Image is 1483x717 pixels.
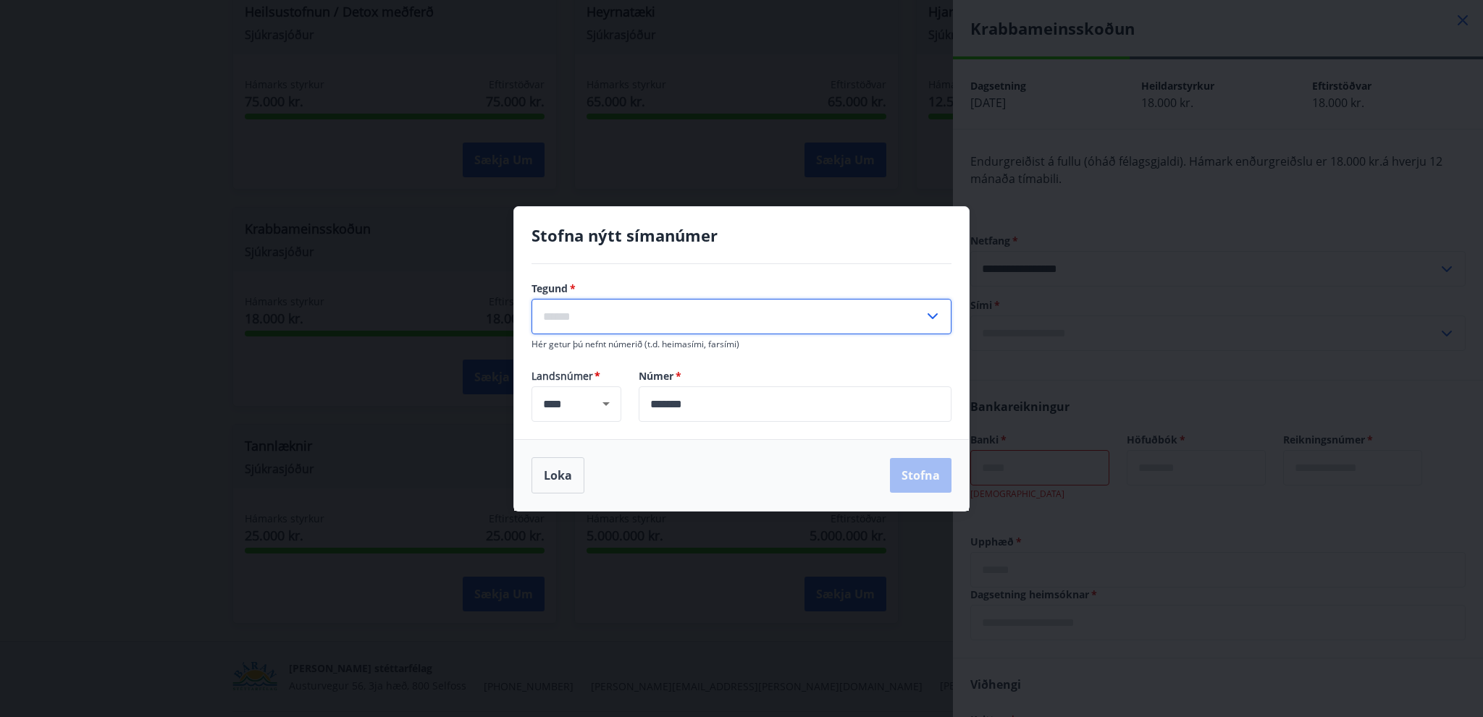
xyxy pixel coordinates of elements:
[532,224,951,246] h4: Stofna nýtt símanúmer
[532,457,584,493] button: Loka
[532,338,739,350] span: Hér getur þú nefnt númerið (t.d. heimasími, farsími)
[639,386,951,422] div: Númer
[532,369,621,383] span: Landsnúmer
[639,369,951,383] label: Númer
[532,281,951,296] label: Tegund
[596,394,616,414] button: Open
